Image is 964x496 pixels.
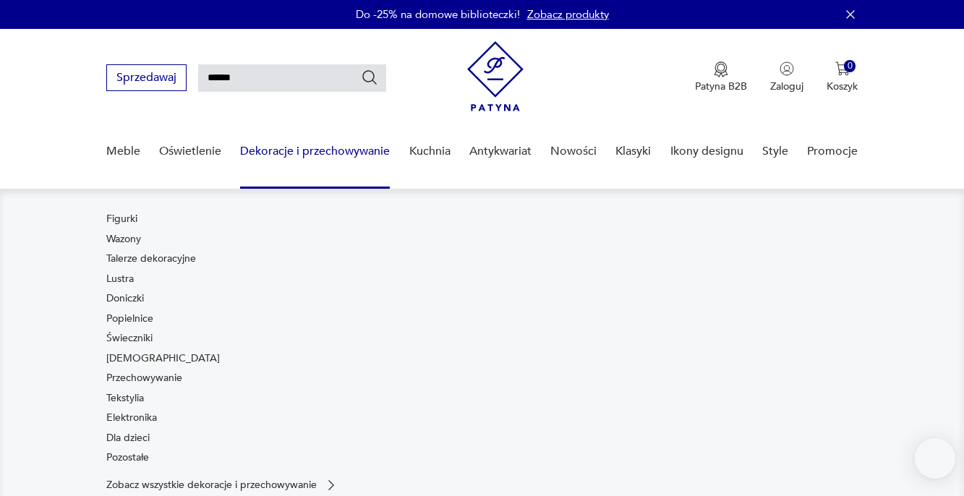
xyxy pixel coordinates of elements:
[550,124,597,179] a: Nowości
[695,61,747,93] a: Ikona medaluPatyna B2B
[527,7,609,22] a: Zobacz produkty
[106,480,317,489] p: Zobacz wszystkie dekoracje i przechowywanie
[356,7,520,22] p: Do -25% na domowe biblioteczki!
[670,124,743,179] a: Ikony designu
[835,61,850,76] img: Ikona koszyka
[714,61,728,77] img: Ikona medalu
[106,212,137,226] a: Figurki
[827,80,858,93] p: Koszyk
[106,450,149,465] a: Pozostałe
[490,212,858,492] img: cfa44e985ea346226f89ee8969f25989.jpg
[770,61,803,93] button: Zaloguj
[844,60,856,72] div: 0
[827,61,858,93] button: 0Koszyk
[807,124,858,179] a: Promocje
[159,124,221,179] a: Oświetlenie
[106,232,141,247] a: Wazony
[695,80,747,93] p: Patyna B2B
[106,252,196,266] a: Talerze dekoracyjne
[770,80,803,93] p: Zaloguj
[106,124,140,179] a: Meble
[615,124,651,179] a: Klasyki
[106,64,187,91] button: Sprzedawaj
[106,431,150,445] a: Dla dzieci
[915,438,955,479] iframe: Smartsupp widget button
[106,371,182,385] a: Przechowywanie
[469,124,532,179] a: Antykwariat
[361,69,378,86] button: Szukaj
[106,478,338,492] a: Zobacz wszystkie dekoracje i przechowywanie
[240,124,390,179] a: Dekoracje i przechowywanie
[780,61,794,76] img: Ikonka użytkownika
[106,351,220,366] a: [DEMOGRAPHIC_DATA]
[106,312,153,326] a: Popielnice
[409,124,451,179] a: Kuchnia
[467,41,524,111] img: Patyna - sklep z meblami i dekoracjami vintage
[106,331,153,346] a: Świeczniki
[106,74,187,84] a: Sprzedawaj
[106,391,144,406] a: Tekstylia
[106,411,157,425] a: Elektronika
[106,272,134,286] a: Lustra
[106,291,144,306] a: Doniczki
[762,124,788,179] a: Style
[695,61,747,93] button: Patyna B2B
